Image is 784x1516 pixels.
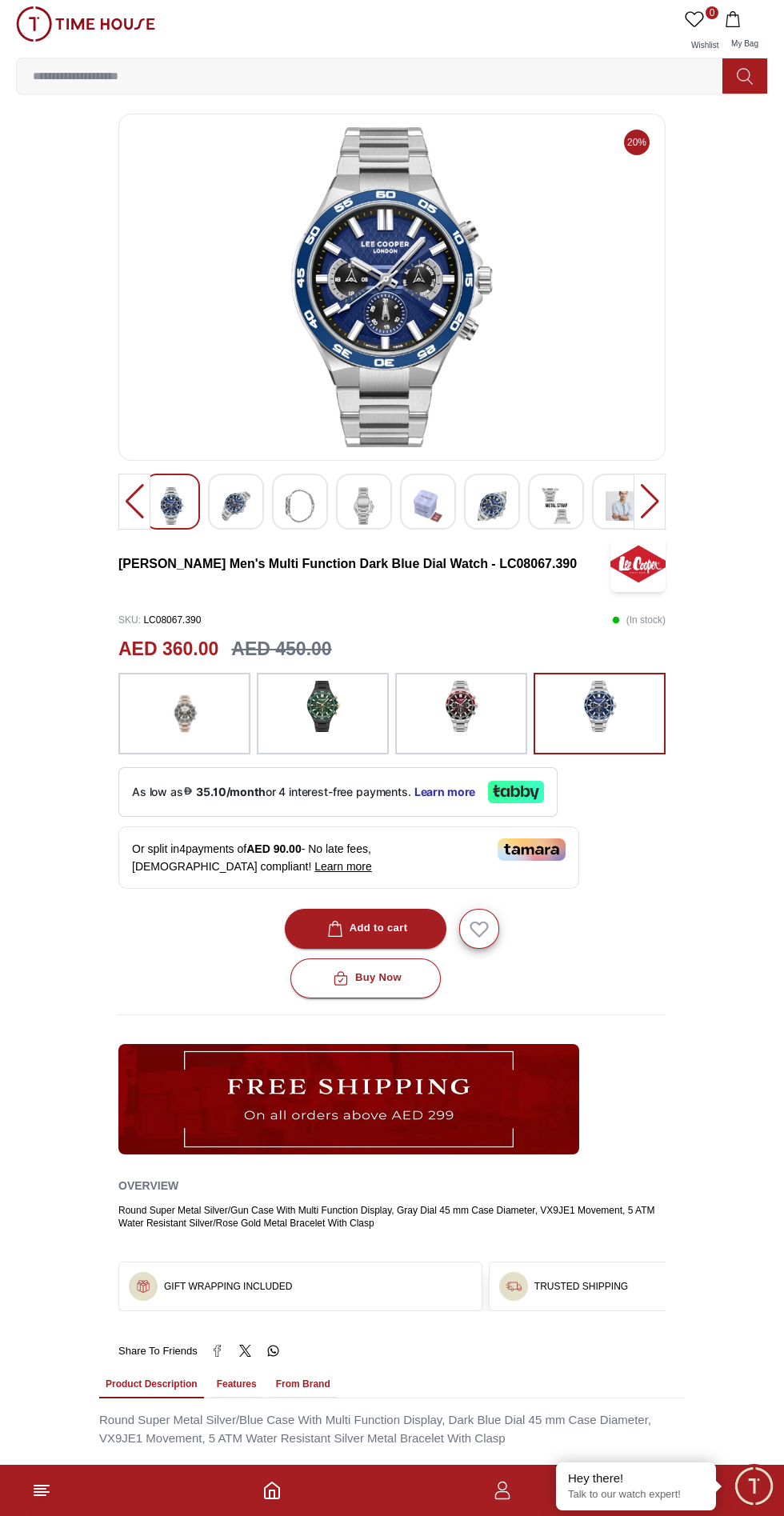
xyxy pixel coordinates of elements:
div: Chat Widget [732,1464,776,1508]
div: Round Super Metal Silver/Gun Case With Multi Function Display, Gray Dial 45 mm Case Diameter, VX9... [118,1204,666,1230]
img: LEE COOPER Men's Multi Function Gray Dial Watch - LC08067.360 [542,487,570,525]
span: My Bag [725,39,765,48]
h3: AED 450.00 [231,635,331,663]
p: ( In stock ) [612,608,666,632]
img: LEE COOPER Men's Multi Function Gray Dial Watch - LC08067.360 [606,487,634,525]
div: Buy Now [330,969,402,987]
img: ... [135,1278,151,1294]
a: Home [262,1481,282,1500]
img: ... [580,681,620,732]
div: Hey there! [568,1470,704,1486]
span: Wishlist [685,41,725,50]
img: LEE COOPER Men's Multi Function Dark Blue Dial Watch - LC08067.390 [610,536,666,592]
span: Share To Friends [118,1343,198,1359]
img: ... [506,1278,522,1294]
img: Tamara [498,838,566,861]
img: LEE COOPER Men's Multi Function Gray Dial Watch - LC08067.360 [478,487,506,525]
span: 20% [624,130,650,155]
p: LC08067.390 [118,608,201,632]
span: 0 [706,6,718,19]
h2: AED 360.00 [118,635,218,663]
button: Buy Now [290,958,441,998]
h2: Overview [118,1174,178,1198]
img: LEE COOPER Men's Multi Function Gray Dial Watch - LC08067.360 [222,487,250,525]
img: ... [442,681,482,732]
img: ... [16,6,155,42]
a: 0Wishlist [682,6,722,58]
button: Features [210,1371,263,1398]
p: Talk to our watch expert! [568,1488,704,1502]
img: ... [118,1044,579,1154]
button: Product Description [99,1371,204,1398]
button: My Bag [722,6,768,58]
img: LEE COOPER Men's Multi Function Gray Dial Watch - LC08067.360 [158,487,186,525]
h3: [PERSON_NAME] Men's Multi Function Dark Blue Dial Watch - LC08067.390 [118,554,610,574]
img: ... [303,681,343,732]
div: Add to cart [324,919,408,938]
h3: TRUSTED SHIPPING [534,1280,628,1293]
h3: GIFT WRAPPING INCLUDED [164,1280,292,1293]
button: From Brand [270,1371,337,1398]
img: ... [165,681,205,746]
img: LEE COOPER Men's Multi Function Gray Dial Watch - LC08067.360 [132,127,652,447]
button: Add to cart [285,909,447,949]
div: Or split in 4 payments of - No late fees, [DEMOGRAPHIC_DATA] compliant! [118,826,579,889]
span: AED 90.00 [246,842,301,855]
span: Learn more [314,860,372,873]
div: Round Super Metal Silver/Blue Case With Multi Function Display, Dark Blue Dial 45 mm Case Diamete... [99,1411,685,1447]
img: LEE COOPER Men's Multi Function Gray Dial Watch - LC08067.360 [350,487,378,525]
img: LEE COOPER Men's Multi Function Gray Dial Watch - LC08067.360 [286,487,314,525]
span: SKU : [118,614,141,626]
img: LEE COOPER Men's Multi Function Gray Dial Watch - LC08067.360 [414,487,442,525]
